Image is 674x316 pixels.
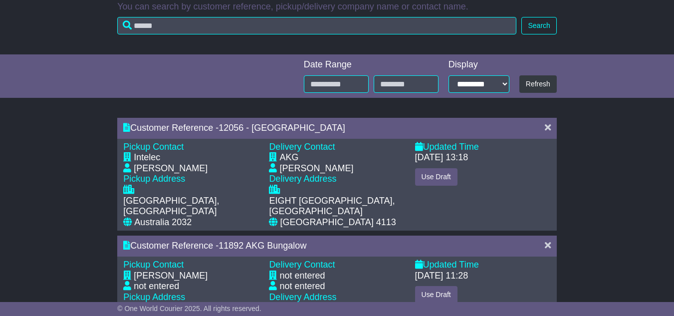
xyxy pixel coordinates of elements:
div: not entered [279,281,325,292]
span: Pickup Contact [123,142,184,152]
div: [GEOGRAPHIC_DATA] 4113 [280,217,396,228]
div: Customer Reference - [123,241,535,252]
span: 11892 AKG Bungalow [219,241,306,251]
span: Delivery Contact [269,260,335,270]
span: 12056 - [GEOGRAPHIC_DATA] [219,123,345,133]
div: AKG [279,152,298,163]
span: Pickup Address [123,292,185,302]
button: Use Draft [415,168,457,186]
span: Pickup Contact [123,260,184,270]
div: Updated Time [415,260,551,271]
span: Delivery Address [269,292,336,302]
div: Intelec [134,152,160,163]
div: [GEOGRAPHIC_DATA], [GEOGRAPHIC_DATA] [123,196,259,217]
button: Use Draft [415,286,457,304]
div: not entered [279,271,325,282]
div: [DATE] 11:28 [415,271,468,282]
span: © One World Courier 2025. All rights reserved. [117,305,261,313]
div: Australia 2032 [134,217,192,228]
span: Delivery Contact [269,142,335,152]
div: EIGHT [GEOGRAPHIC_DATA], [GEOGRAPHIC_DATA] [269,196,405,217]
div: Display [449,59,509,70]
div: Updated Time [415,142,551,153]
div: [PERSON_NAME] [134,271,208,282]
button: Search [521,17,556,34]
p: You can search by customer reference, pickup/delivery company name or contact name. [117,1,557,12]
div: [DATE] 13:18 [415,152,468,163]
div: not entered [134,281,179,292]
div: [PERSON_NAME] [279,163,353,174]
div: Customer Reference - [123,123,535,134]
div: [PERSON_NAME] [134,163,208,174]
span: Pickup Address [123,174,185,184]
div: Date Range [304,59,439,70]
span: Delivery Address [269,174,336,184]
button: Refresh [519,75,557,93]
